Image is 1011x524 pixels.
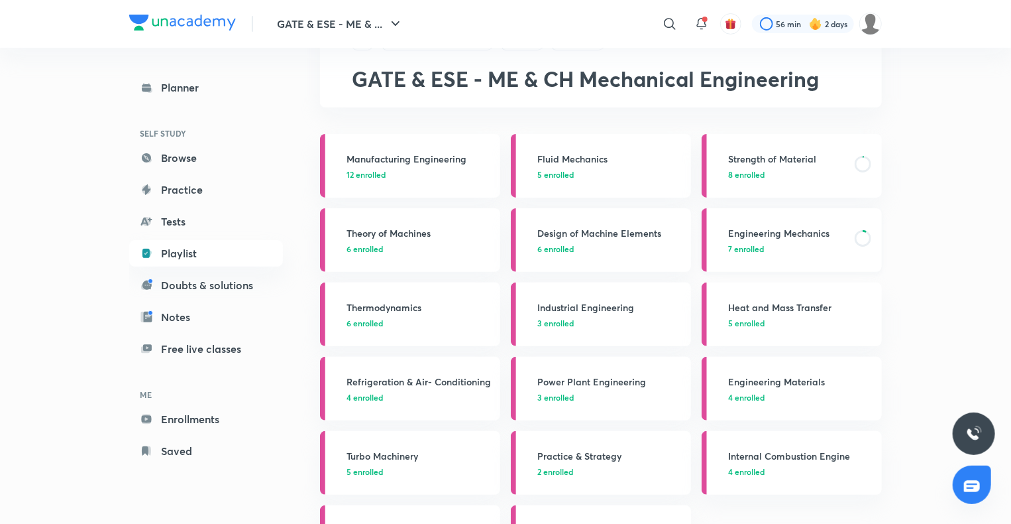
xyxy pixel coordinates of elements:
a: Browse [129,145,283,171]
h3: Heat and Mass Transfer [728,300,874,314]
h3: Engineering Materials [728,375,874,389]
a: Heat and Mass Transfer5 enrolled [702,283,882,346]
a: Power Plant Engineering3 enrolled [511,357,691,421]
a: Turbo Machinery5 enrolled [320,431,500,495]
img: ttu [966,426,982,442]
a: Refrigeration & Air- Conditioning4 enrolled [320,357,500,421]
a: Planner [129,74,283,101]
a: Fluid Mechanics5 enrolled [511,134,691,198]
span: 4 enrolled [728,466,765,478]
h3: Thermodynamics [346,300,492,314]
h3: Industrial Engineering [537,300,683,314]
span: 3 enrolled [537,391,574,403]
h3: Turbo Machinery [346,449,492,463]
a: Practice [129,176,283,203]
img: Company Logo [129,15,236,31]
h3: Practice & Strategy [537,449,683,463]
h3: Theory of Machines [346,226,492,240]
a: Theory of Machines6 enrolled [320,208,500,272]
span: 5 enrolled [728,317,765,329]
a: Practice & Strategy2 enrolled [511,431,691,495]
a: Tests [129,208,283,235]
a: Engineering Materials4 enrolled [702,357,882,421]
h3: Refrigeration & Air- Conditioning [346,375,492,389]
a: Free live classes [129,336,283,362]
a: Company Logo [129,15,236,34]
span: 12 enrolled [346,168,386,180]
h3: Engineering Mechanics [728,226,847,240]
h6: ME [129,383,283,406]
span: 5 enrolled [537,168,574,180]
button: avatar [720,13,741,34]
a: Notes [129,304,283,330]
span: 3 enrolled [537,317,574,329]
span: 6 enrolled [346,243,383,255]
h3: Strength of Material [728,152,847,166]
a: Manufacturing Engineering12 enrolled [320,134,500,198]
h3: Manufacturing Engineering [346,152,492,166]
a: Design of Machine Elements6 enrolled [511,208,691,272]
img: Prashant Kumar [859,13,882,35]
span: 4 enrolled [728,391,765,403]
span: 5 enrolled [346,466,383,478]
h3: Internal Combustion Engine [728,449,874,463]
a: Engineering Mechanics7 enrolled [702,208,882,272]
span: 4 enrolled [346,391,383,403]
span: 6 enrolled [346,317,383,329]
a: Strength of Material8 enrolled [702,134,882,198]
span: 8 enrolled [728,168,765,180]
h3: Fluid Mechanics [537,152,683,166]
button: GATE & ESE - ME & ... [269,11,411,37]
a: Doubts & solutions [129,272,283,298]
img: streak [809,17,822,31]
h3: Design of Machine Elements [537,226,683,240]
span: 2 enrolled [537,466,573,478]
a: Playlist [129,240,283,267]
span: 6 enrolled [537,243,574,255]
img: avatar [725,18,737,30]
a: Thermodynamics6 enrolled [320,283,500,346]
a: Enrollments [129,406,283,432]
h6: SELF STUDY [129,122,283,145]
span: 7 enrolled [728,243,764,255]
span: GATE & ESE - ME & CH Mechanical Engineering [352,64,819,93]
a: Industrial Engineering3 enrolled [511,283,691,346]
h3: Power Plant Engineering [537,375,683,389]
a: Saved [129,438,283,464]
a: Internal Combustion Engine4 enrolled [702,431,882,495]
